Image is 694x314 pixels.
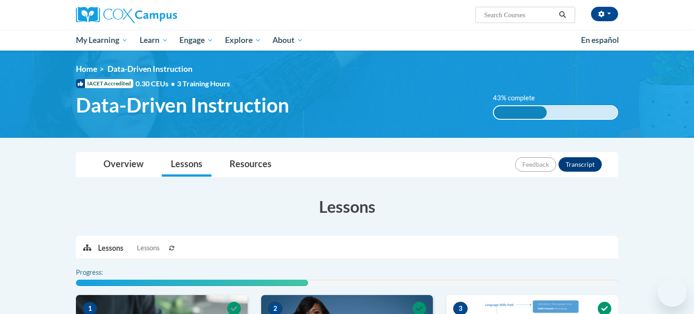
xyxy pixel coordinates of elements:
[575,31,625,50] a: En español
[272,35,303,46] span: About
[556,9,569,20] button: Search
[483,9,556,20] input: Search Courses
[140,35,168,46] span: Learn
[136,79,177,89] span: 0.30 CEUs
[162,153,211,177] a: Lessons
[108,64,192,74] span: Data-Driven Instruction
[94,153,153,177] a: Overview
[658,278,687,307] iframe: Button to launch messaging window
[70,30,134,51] a: My Learning
[581,35,619,45] span: En español
[76,93,289,117] span: Data-Driven Instruction
[76,35,128,46] span: My Learning
[494,106,547,119] div: 43% complete
[76,7,177,23] img: Cox Campus
[76,267,128,277] label: Progress:
[591,7,618,21] button: Account Settings
[134,30,174,51] a: Learn
[76,195,618,218] h3: Lessons
[76,7,248,23] a: Cox Campus
[219,30,267,51] a: Explore
[558,157,602,172] button: Transcript
[493,93,545,103] label: 43% complete
[171,79,175,88] span: •
[137,243,159,253] span: Lessons
[267,30,309,51] a: About
[225,35,261,46] span: Explore
[62,30,632,51] div: Main menu
[76,79,133,88] span: IACET Accredited
[173,30,219,51] a: Engage
[515,157,556,172] button: Feedback
[98,243,123,253] p: Lessons
[179,35,213,46] span: Engage
[220,153,281,177] a: Resources
[177,79,230,88] span: 3 Training Hours
[76,64,97,74] a: Home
